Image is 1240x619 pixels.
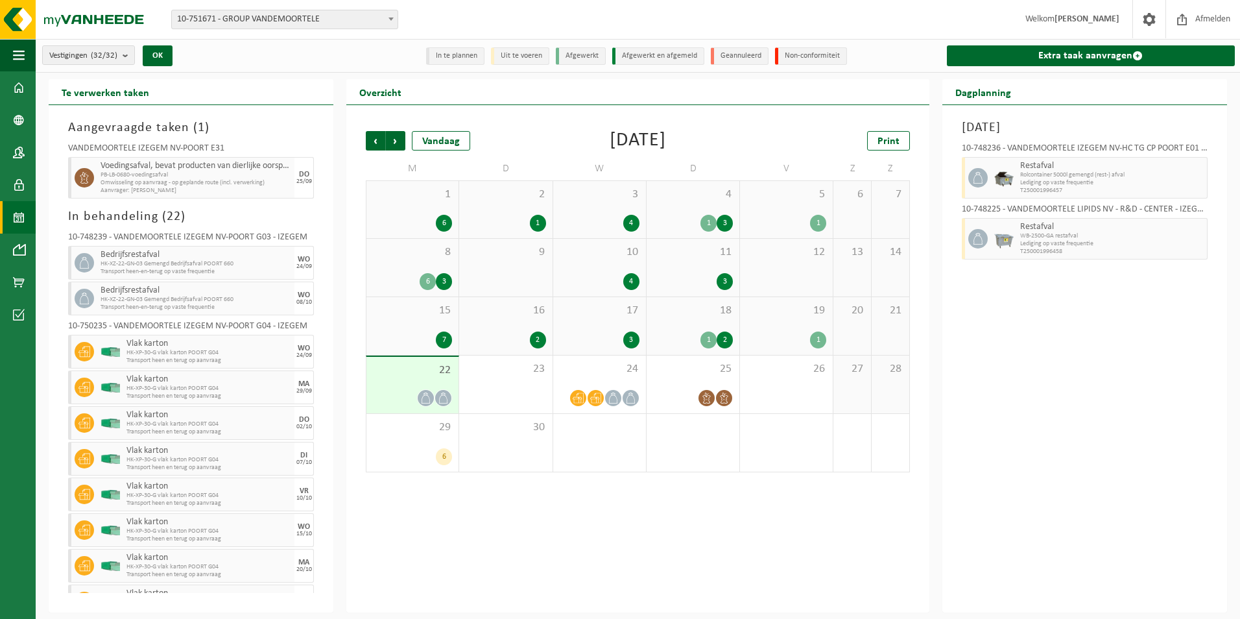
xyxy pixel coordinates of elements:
[300,452,307,459] div: DI
[300,487,309,495] div: VR
[296,459,312,466] div: 07/10
[373,245,452,260] span: 8
[872,157,910,180] td: Z
[840,245,864,260] span: 13
[126,349,291,357] span: HK-XP-30-G vlak karton POORT G04
[126,428,291,436] span: Transport heen en terug op aanvraag
[840,304,864,318] span: 20
[560,245,639,260] span: 10
[101,561,120,571] img: HK-XP-30-GN-00
[101,490,120,500] img: HK-XP-30-GN-00
[878,188,903,202] span: 7
[962,205,1208,218] div: 10-748225 - VANDEMOORTELE LIPIDS NV - R&D - CENTER - IZEGEM
[298,256,310,263] div: WO
[436,273,452,290] div: 3
[466,420,545,435] span: 30
[653,304,733,318] span: 18
[101,171,291,179] span: PB-LB-0680-voedingsafval
[101,419,120,428] img: HK-XP-30-GN-00
[746,362,826,376] span: 26
[172,10,398,29] span: 10-751671 - GROUP VANDEMOORTELE
[1020,232,1204,240] span: WB-2500-GA restafval
[775,47,847,65] li: Non-conformiteit
[298,291,310,299] div: WO
[466,362,545,376] span: 23
[877,136,900,147] span: Print
[49,46,117,66] span: Vestigingen
[420,273,436,290] div: 6
[436,215,452,232] div: 6
[298,559,309,566] div: MA
[298,345,310,352] div: WO
[126,589,291,599] span: Vlak karton
[962,144,1208,157] div: 10-748236 - VANDEMOORTELE IZEGEM NV-HC TG CP POORT E01 - IZEGEM
[126,535,291,543] span: Transport heen en terug op aanvraag
[101,250,291,260] span: Bedrijfsrestafval
[101,296,291,304] span: HK-XZ-22-GN-03 Gemengd Bedrijfsafval POORT 660
[623,273,639,290] div: 4
[740,157,833,180] td: V
[198,121,205,134] span: 1
[101,285,291,296] span: Bedrijfsrestafval
[717,332,733,348] div: 2
[711,47,769,65] li: Geannuleerd
[840,362,864,376] span: 27
[560,304,639,318] span: 17
[126,481,291,492] span: Vlak karton
[1020,179,1204,187] span: Lediging op vaste frequentie
[101,526,120,535] img: HK-XP-30-GN-00
[126,553,291,563] span: Vlak karton
[101,179,291,187] span: Omwisseling op aanvraag - op geplande route (incl. verwerking)
[386,131,405,151] span: Volgende
[296,495,312,502] div: 10/10
[126,357,291,365] span: Transport heen en terug op aanvraag
[700,215,717,232] div: 1
[101,161,291,171] span: Voedingsafval, bevat producten van dierlijke oorsprong, gemengde verpakking (exclusief glas), cat...
[1020,240,1204,248] span: Lediging op vaste frequentie
[126,410,291,420] span: Vlak karton
[1020,171,1204,179] span: Rolcontainer 5000l gemengd (rest-) afval
[746,245,826,260] span: 12
[491,47,549,65] li: Uit te voeren
[171,10,398,29] span: 10-751671 - GROUP VANDEMOORTELE
[653,245,733,260] span: 11
[947,45,1235,66] a: Extra taak aanvragen
[1020,248,1204,256] span: T250001996458
[126,446,291,456] span: Vlak karton
[436,448,452,465] div: 6
[1055,14,1119,24] strong: [PERSON_NAME]
[143,45,173,66] button: OK
[126,456,291,464] span: HK-XP-30-G vlak karton POORT G04
[560,188,639,202] span: 3
[296,531,312,537] div: 15/10
[126,492,291,500] span: HK-XP-30-G vlak karton POORT G04
[366,131,385,151] span: Vorige
[296,299,312,306] div: 08/10
[373,304,452,318] span: 15
[68,207,314,226] h3: In behandeling ( )
[942,79,1024,104] h2: Dagplanning
[126,563,291,571] span: HK-XP-30-G vlak karton POORT G04
[373,363,452,378] span: 22
[298,523,310,531] div: WO
[296,566,312,573] div: 20/10
[126,500,291,507] span: Transport heen en terug op aanvraag
[466,188,545,202] span: 2
[126,374,291,385] span: Vlak karton
[623,215,639,232] div: 4
[833,157,872,180] td: Z
[459,157,553,180] td: D
[126,571,291,579] span: Transport heen en terug op aanvraag
[298,380,309,388] div: MA
[994,168,1014,188] img: WB-5000-GAL-GY-01
[436,332,452,348] div: 7
[126,393,291,400] span: Transport heen en terug op aanvraag
[167,210,181,223] span: 22
[466,245,545,260] span: 9
[6,590,217,619] iframe: chat widget
[296,263,312,270] div: 24/09
[68,233,314,246] div: 10-748239 - VANDEMOORTELE IZEGEM NV-POORT G03 - IZEGEM
[101,268,291,276] span: Transport heen-en-terug op vaste frequentie
[962,118,1208,138] h3: [DATE]
[126,420,291,428] span: HK-XP-30-G vlak karton POORT G04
